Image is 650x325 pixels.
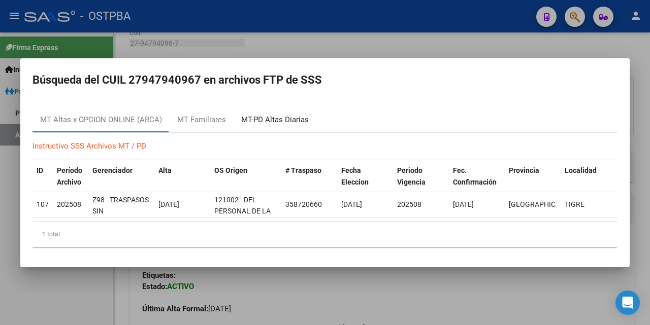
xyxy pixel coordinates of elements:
span: Z98 - TRASPASOS SIN GERENCIADOR [92,196,149,227]
datatable-header-cell: Fecha Eleccion [337,160,393,193]
datatable-header-cell: Alta [154,160,210,193]
span: OS Origen [214,166,247,174]
h2: Búsqueda del CUIL 27947940967 en archivos FTP de SSS [32,70,617,90]
datatable-header-cell: OS Origen [210,160,281,193]
span: Gerenciador [92,166,133,174]
span: Fec. Confirmación [453,166,497,186]
span: [GEOGRAPHIC_DATA] [509,200,577,208]
span: Fecha Eleccion [341,166,369,186]
datatable-header-cell: ID [32,160,53,193]
span: [DATE] [453,200,474,208]
span: 202508 [57,200,81,208]
datatable-header-cell: Período Archivo [53,160,88,193]
span: 358720660 [285,200,322,208]
datatable-header-cell: Periodo Vigencia [393,160,449,193]
datatable-header-cell: # Traspaso [281,160,337,193]
div: Open Intercom Messenger [615,291,640,315]
datatable-header-cell: Provincia [505,160,561,193]
span: Provincia [509,166,539,174]
span: 10740 [37,200,57,208]
span: Periodo Vigencia [397,166,426,186]
div: 1 total [32,222,617,247]
span: [DATE] [341,200,362,208]
span: 121002 - DEL PERSONAL DE LA INDUSTRIA TEXTIL [214,196,274,227]
div: MT-PD Altas Diarias [241,114,309,126]
span: # Traspaso [285,166,321,174]
datatable-header-cell: Fec. Confirmación [449,160,505,193]
span: Alta [158,166,172,174]
datatable-header-cell: Gerenciador [88,160,154,193]
div: MT Familiares [177,114,226,126]
span: TIGRE [565,200,584,208]
span: Localidad [565,166,597,174]
span: 202508 [397,200,421,208]
span: Período Archivo [57,166,82,186]
a: Instructivo SSS Archivos MT / PD [32,141,146,151]
div: MT Altas x OPCION ONLINE (ARCA) [40,114,162,126]
datatable-header-cell: Aut [616,160,647,193]
datatable-header-cell: Localidad [561,160,616,193]
span: ID [37,166,43,174]
div: [DATE] [158,199,206,210]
